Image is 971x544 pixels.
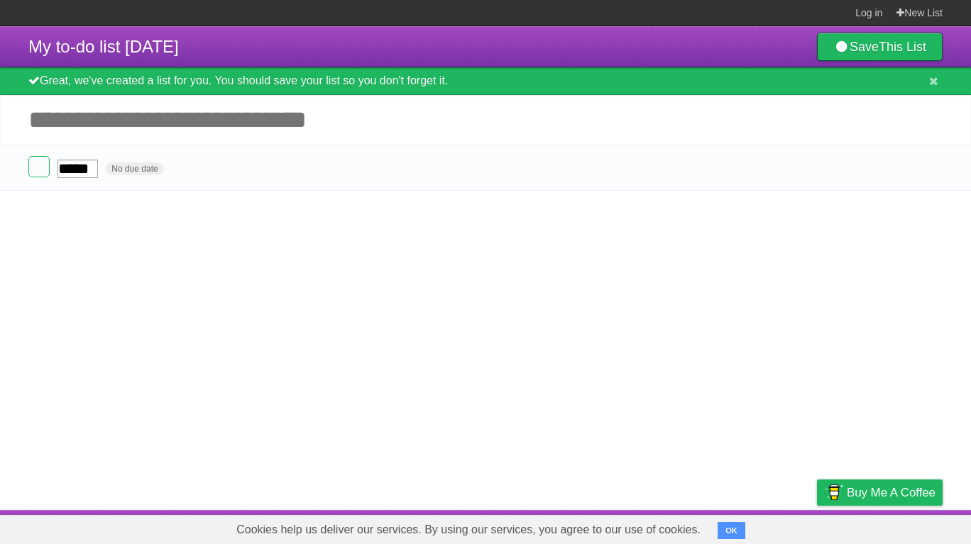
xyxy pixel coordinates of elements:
[222,516,715,544] span: Cookies help us deliver our services. By using our services, you agree to our use of cookies.
[817,479,943,506] a: Buy me a coffee
[824,480,843,504] img: Buy me a coffee
[750,514,781,540] a: Terms
[106,162,163,175] span: No due date
[628,514,658,540] a: About
[853,514,943,540] a: Suggest a feature
[28,37,179,56] span: My to-do list [DATE]
[28,156,50,177] label: Done
[799,514,835,540] a: Privacy
[718,522,745,539] button: OK
[817,33,943,61] a: SaveThis List
[675,514,733,540] a: Developers
[879,40,926,54] b: This List
[847,480,936,505] span: Buy me a coffee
